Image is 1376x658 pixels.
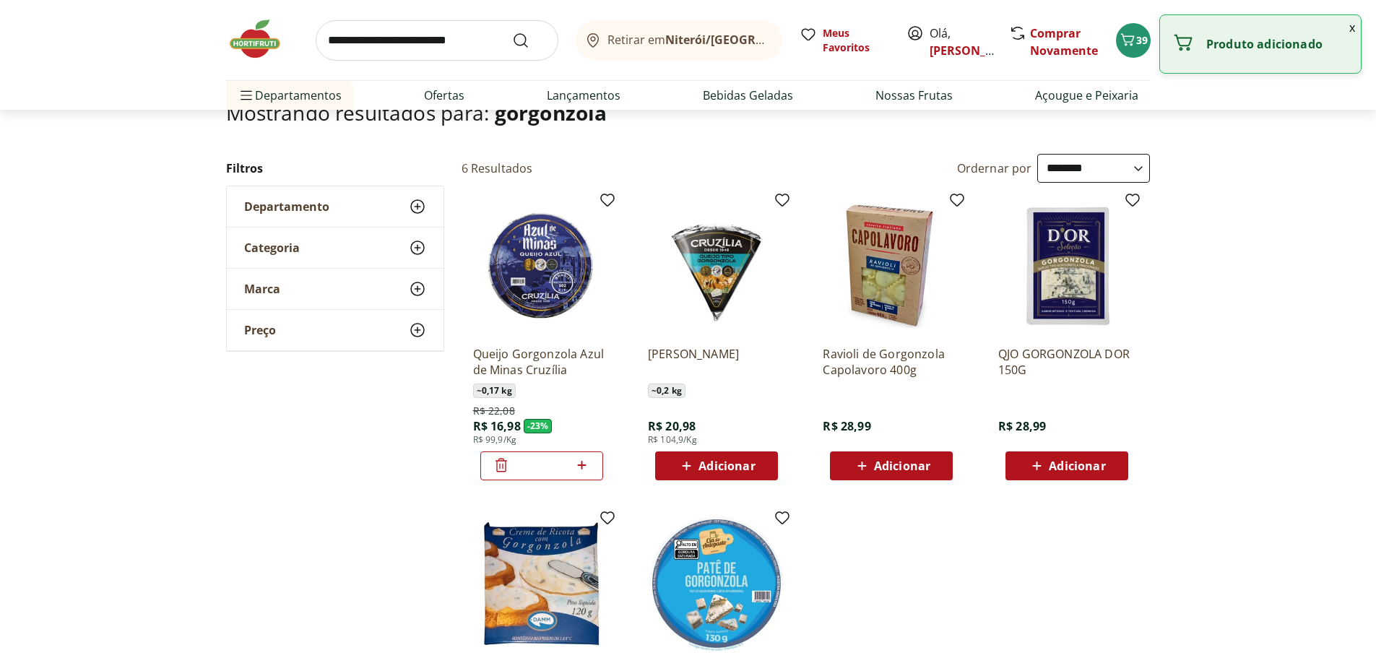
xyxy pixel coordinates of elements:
[698,460,755,472] span: Adicionar
[957,160,1032,176] label: Ordernar por
[998,418,1046,434] span: R$ 28,99
[244,323,276,337] span: Preço
[473,515,610,652] img: Creme de Ricota Gorgonzola Damm 120g
[648,418,696,434] span: R$ 20,98
[473,346,610,378] a: Queijo Gorgonzola Azul de Minas Cruzília
[244,199,329,214] span: Departamento
[512,32,547,49] button: Submit Search
[648,515,785,652] img: Patê de Gorgonzola Cia Do Antepasto 130g
[823,26,889,55] span: Meus Favoritos
[238,78,342,113] span: Departamentos
[874,460,930,472] span: Adicionar
[227,269,443,309] button: Marca
[655,451,778,480] button: Adicionar
[226,101,1151,124] h1: Mostrando resultados para:
[1206,37,1349,51] p: Produto adicionado
[998,197,1135,334] img: QJO GORGONZOLA DOR 150G
[473,197,610,334] img: Queijo Gorgonzola Azul de Minas Cruzília
[226,154,444,183] h2: Filtros
[244,241,300,255] span: Categoria
[226,17,298,61] img: Hortifruti
[823,197,960,334] img: Ravioli de Gorgonzola Capolavoro 400g
[648,384,685,398] span: ~ 0,2 kg
[648,434,697,446] span: R$ 104,9/Kg
[424,87,464,104] a: Ofertas
[930,25,994,59] span: Olá,
[823,346,960,378] a: Ravioli de Gorgonzola Capolavoro 400g
[1049,460,1105,472] span: Adicionar
[607,33,767,46] span: Retirar em
[648,197,785,334] img: Queijo Gorgonzola Cruzillia
[1343,15,1361,40] button: Fechar notificação
[830,451,953,480] button: Adicionar
[473,434,517,446] span: R$ 99,9/Kg
[998,346,1135,378] a: QJO GORGONZOLA DOR 150G
[703,87,793,104] a: Bebidas Geladas
[1116,23,1151,58] button: Carrinho
[800,26,889,55] a: Meus Favoritos
[227,228,443,268] button: Categoria
[473,418,521,434] span: R$ 16,98
[665,32,830,48] b: Niterói/[GEOGRAPHIC_DATA]
[1136,33,1148,47] span: 39
[227,186,443,227] button: Departamento
[473,404,515,418] span: R$ 22,08
[473,384,516,398] span: ~ 0,17 kg
[648,346,785,378] a: [PERSON_NAME]
[462,160,533,176] h2: 6 Resultados
[1005,451,1128,480] button: Adicionar
[547,87,620,104] a: Lançamentos
[244,282,280,296] span: Marca
[524,419,553,433] span: - 23 %
[495,99,607,126] span: gorgonzola
[227,310,443,350] button: Preço
[1035,87,1138,104] a: Açougue e Peixaria
[823,418,870,434] span: R$ 28,99
[316,20,558,61] input: search
[930,43,1024,59] a: [PERSON_NAME]
[238,78,255,113] button: Menu
[875,87,953,104] a: Nossas Frutas
[1030,25,1098,59] a: Comprar Novamente
[576,20,782,61] button: Retirar emNiterói/[GEOGRAPHIC_DATA]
